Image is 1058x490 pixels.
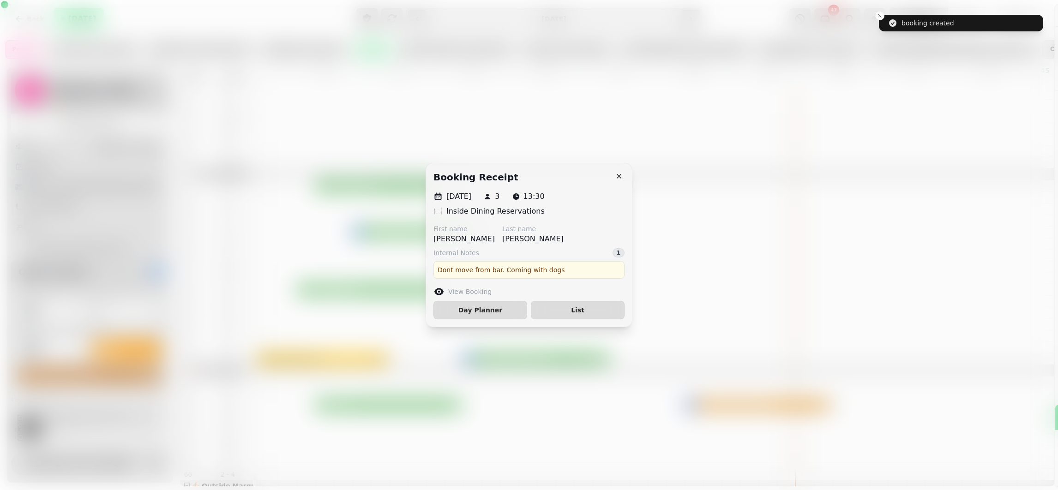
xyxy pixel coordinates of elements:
button: Day Planner [433,301,527,319]
label: View Booking [448,287,492,296]
h2: Booking receipt [433,171,518,184]
p: [DATE] [446,191,471,202]
label: Last name [502,224,564,233]
span: List [539,307,617,313]
label: First name [433,224,495,233]
button: List [531,301,625,319]
p: [PERSON_NAME] [433,233,495,245]
span: Internal Notes [433,248,479,257]
p: 🍽️ [433,206,443,217]
p: [PERSON_NAME] [502,233,564,245]
span: Day Planner [441,307,519,313]
div: Dont move from bar. Coming with dogs [433,261,625,279]
div: 1 [613,248,625,257]
p: 3 [495,191,499,202]
p: Inside Dining Reservations [446,206,545,217]
p: 13:30 [523,191,545,202]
